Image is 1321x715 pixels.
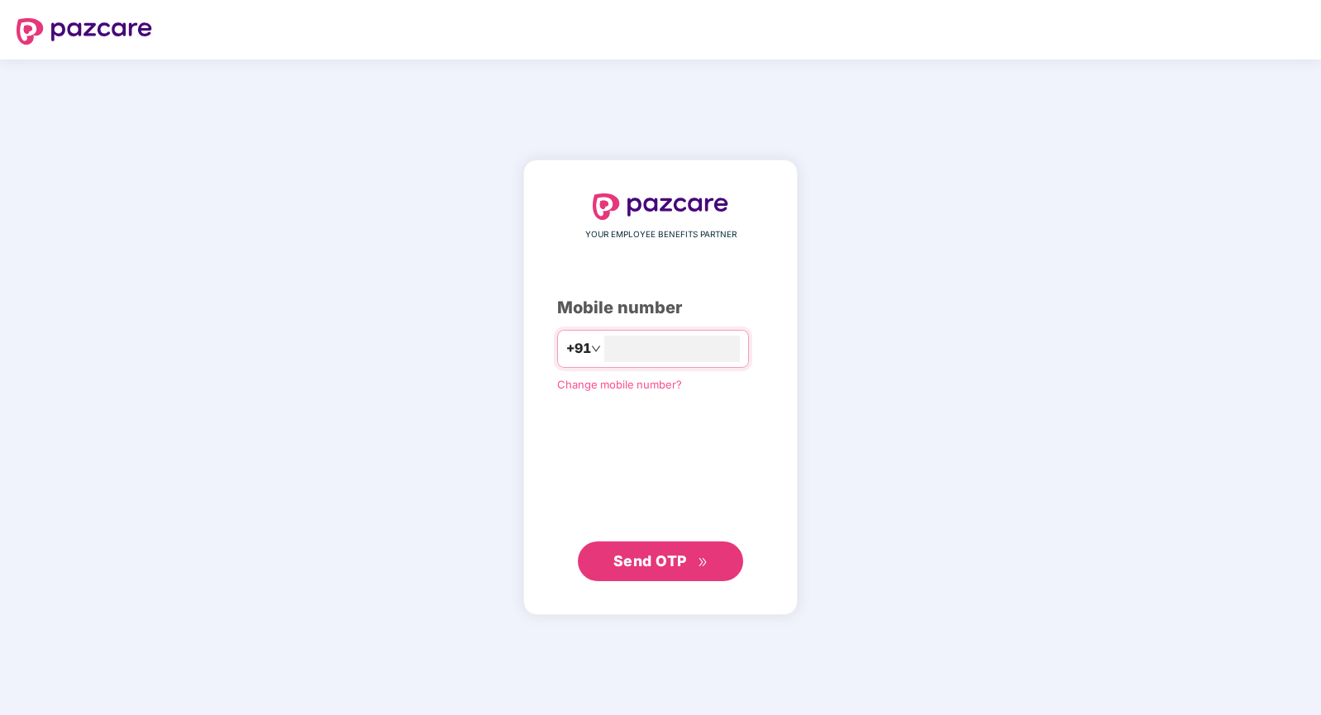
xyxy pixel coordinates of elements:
a: Change mobile number? [557,378,682,391]
img: logo [17,18,152,45]
span: double-right [698,557,708,568]
button: Send OTPdouble-right [578,541,743,581]
div: Mobile number [557,295,764,321]
span: down [591,344,601,354]
img: logo [593,193,728,220]
span: Send OTP [613,552,687,570]
span: YOUR EMPLOYEE BENEFITS PARTNER [585,228,737,241]
span: +91 [566,338,591,359]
